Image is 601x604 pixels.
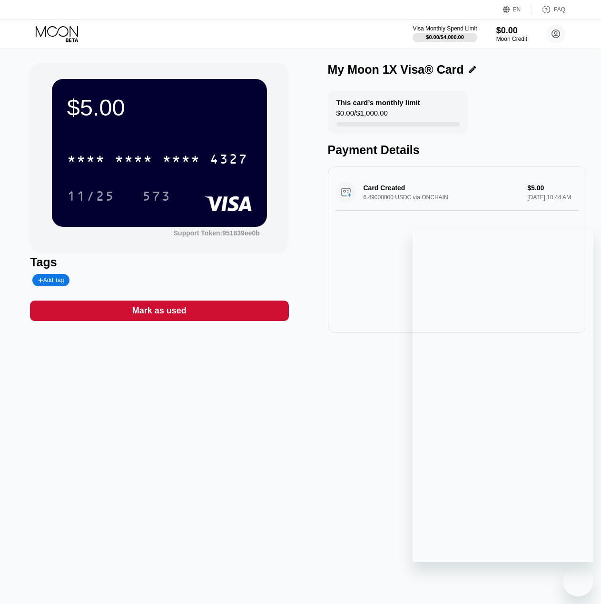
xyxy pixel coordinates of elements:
div: Visa Monthly Spend Limit$0.00/$4,000.00 [413,25,477,42]
div: $0.00 / $1,000.00 [336,109,388,122]
div: Tags [30,255,288,269]
div: $5.00 [67,94,252,121]
div: Visa Monthly Spend Limit [413,25,477,32]
div: Moon Credit [496,36,527,42]
div: Payment Details [328,143,586,157]
div: Add Tag [38,277,64,283]
div: 11/25 [60,184,122,208]
div: Support Token: 951839ee0b [174,229,260,237]
div: $0.00 [496,26,527,36]
div: FAQ [554,6,565,13]
iframe: לחצן להפעלת חלון העברת הודעות, השיחה מתבצעת [563,566,593,596]
div: Mark as used [30,301,288,321]
div: Add Tag [32,274,69,286]
div: EN [513,6,521,13]
div: $0.00 / $4,000.00 [426,34,464,40]
div: EN [503,5,532,14]
div: My Moon 1X Visa® Card [328,63,464,77]
iframe: חלון הודעות הטקסט [413,229,593,562]
div: FAQ [532,5,565,14]
div: 11/25 [67,190,115,205]
div: 4327 [210,153,248,168]
div: $0.00Moon Credit [496,26,527,42]
div: This card’s monthly limit [336,98,420,107]
div: Support Token:951839ee0b [174,229,260,237]
div: 573 [135,184,178,208]
div: 573 [142,190,171,205]
div: Mark as used [132,305,187,316]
